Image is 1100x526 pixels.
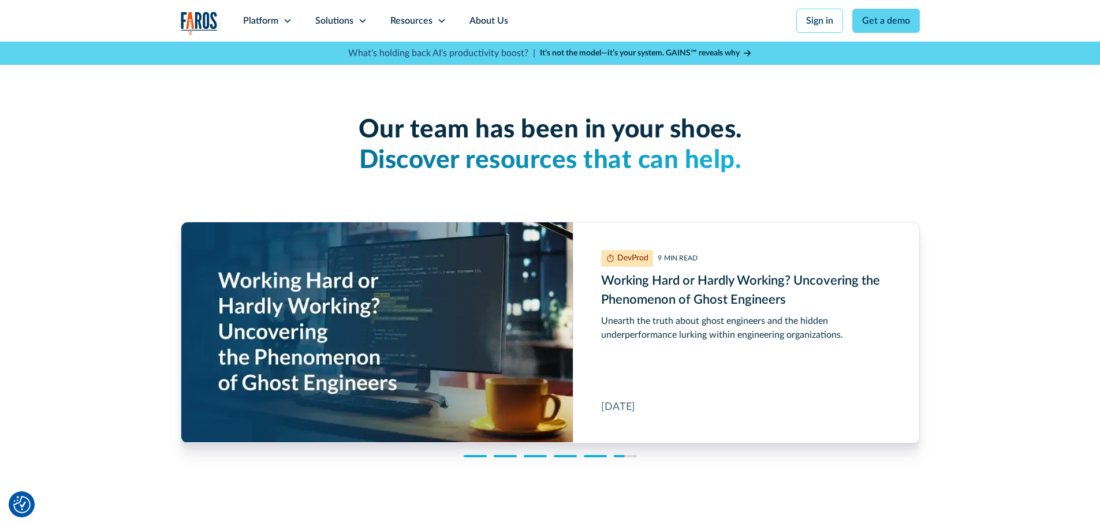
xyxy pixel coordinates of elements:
[348,46,535,60] p: What's holding back AI's productivity boost? |
[540,49,740,57] strong: It’s not the model—it’s your system. GAINS™ reveals why
[181,12,218,35] a: home
[601,400,635,415] div: [DATE]
[13,496,31,513] button: Cookie Settings
[606,253,615,263] img: Working Hard or Hardly Working? Uncovering the Phenomenon of Ghost Engineers
[540,47,752,59] a: It’s not the model—it’s your system. GAINS™ reveals why
[315,14,353,28] div: Solutions
[664,253,698,263] div: MIN READ
[617,252,648,264] div: DevProd
[13,496,31,513] img: Revisit consent button
[796,9,843,33] a: Sign in
[359,148,741,173] span: Discover resources that can help.
[181,115,920,176] h3: Our team has been in your shoes.
[852,9,920,33] a: Get a demo
[390,14,432,28] div: Resources
[601,271,892,309] h3: Working Hard or Hardly Working? Uncovering the Phenomenon of Ghost Engineers
[181,222,573,442] img: See what Faros AI can do for you!
[601,314,892,342] div: Unearth the truth about ghost engineers and the hidden underperformance lurking within engineerin...
[658,253,662,263] div: 9
[181,222,919,443] a: Working Hard or Hardly Working? Uncovering the Phenomenon of Ghost Engineers
[181,12,218,35] img: Logo of the analytics and reporting company Faros.
[243,14,278,28] div: Platform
